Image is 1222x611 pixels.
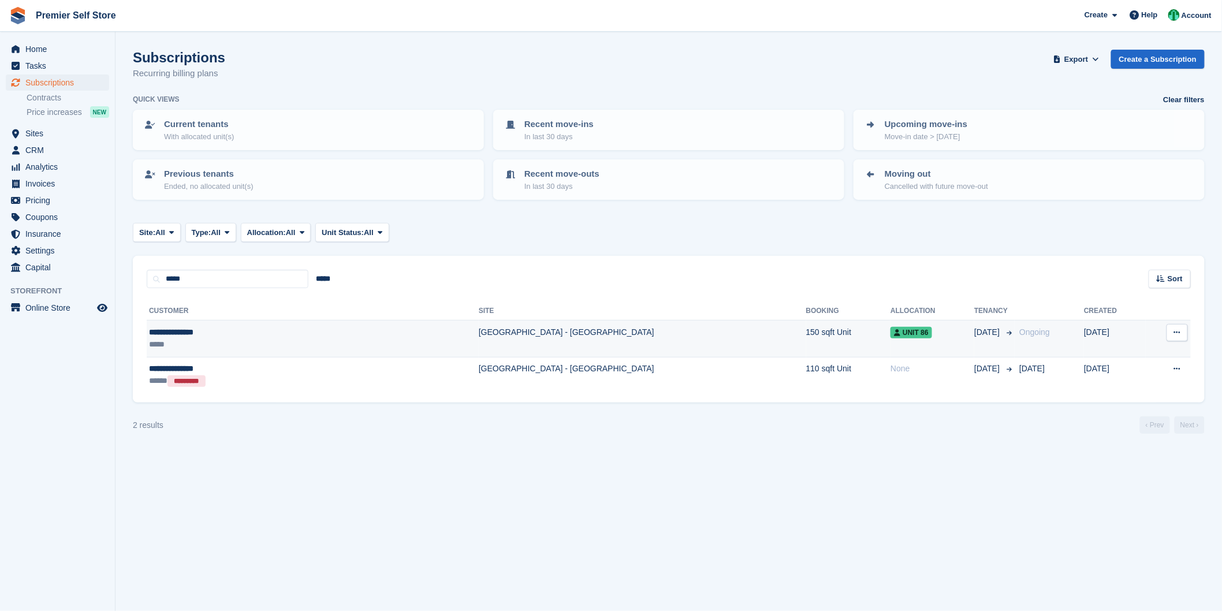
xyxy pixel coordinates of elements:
span: Settings [25,243,95,259]
a: Current tenants With allocated unit(s) [134,111,483,149]
a: Clear filters [1163,94,1205,106]
p: Moving out [885,167,988,181]
span: Price increases [27,107,82,118]
span: Sites [25,125,95,141]
p: Cancelled with future move-out [885,181,988,192]
th: Booking [806,302,891,321]
span: All [364,227,374,239]
button: Allocation: All [241,223,311,242]
p: Current tenants [164,118,234,131]
a: Recent move-ins In last 30 days [494,111,843,149]
span: Online Store [25,300,95,316]
span: Coupons [25,209,95,225]
a: Moving out Cancelled with future move-out [855,161,1204,199]
span: Capital [25,259,95,275]
a: menu [6,226,109,242]
td: [DATE] [1084,321,1146,357]
span: Unit 86 [891,327,932,338]
span: Subscriptions [25,74,95,91]
p: Ended, no allocated unit(s) [164,181,254,192]
a: menu [6,74,109,91]
p: Recurring billing plans [133,67,225,80]
span: Type: [192,227,211,239]
img: Peter Pring [1168,9,1180,21]
button: Export [1051,50,1102,69]
span: Home [25,41,95,57]
h6: Quick views [133,94,180,105]
span: Ongoing [1019,327,1050,337]
button: Unit Status: All [315,223,389,242]
div: 2 results [133,419,163,431]
div: None [891,363,974,375]
td: 150 sqft Unit [806,321,891,357]
span: Allocation: [247,227,286,239]
th: Customer [147,302,479,321]
th: Allocation [891,302,974,321]
a: menu [6,243,109,259]
span: [DATE] [974,363,1002,375]
td: 110 sqft Unit [806,357,891,393]
span: Pricing [25,192,95,208]
span: [DATE] [974,326,1002,338]
span: Site: [139,227,155,239]
span: Invoices [25,176,95,192]
button: Site: All [133,223,181,242]
div: NEW [90,106,109,118]
span: Analytics [25,159,95,175]
span: Create [1085,9,1108,21]
a: Upcoming move-ins Move-in date > [DATE] [855,111,1204,149]
span: Sort [1168,273,1183,285]
button: Type: All [185,223,236,242]
p: Previous tenants [164,167,254,181]
span: Account [1182,10,1212,21]
p: In last 30 days [524,131,594,143]
a: menu [6,159,109,175]
span: All [211,227,221,239]
a: menu [6,300,109,316]
span: Insurance [25,226,95,242]
th: Created [1084,302,1146,321]
a: menu [6,58,109,74]
span: Tasks [25,58,95,74]
td: [DATE] [1084,357,1146,393]
a: menu [6,259,109,275]
a: menu [6,209,109,225]
th: Site [479,302,806,321]
a: menu [6,192,109,208]
span: All [155,227,165,239]
span: All [286,227,296,239]
td: [GEOGRAPHIC_DATA] - [GEOGRAPHIC_DATA] [479,357,806,393]
p: With allocated unit(s) [164,131,234,143]
span: CRM [25,142,95,158]
span: Export [1064,54,1088,65]
span: Unit Status: [322,227,364,239]
td: [GEOGRAPHIC_DATA] - [GEOGRAPHIC_DATA] [479,321,806,357]
a: menu [6,125,109,141]
a: menu [6,41,109,57]
a: Next [1175,416,1205,434]
span: Help [1142,9,1158,21]
p: In last 30 days [524,181,599,192]
a: Previous [1140,416,1170,434]
a: Previous tenants Ended, no allocated unit(s) [134,161,483,199]
th: Tenancy [974,302,1015,321]
a: Premier Self Store [31,6,121,25]
a: menu [6,176,109,192]
a: menu [6,142,109,158]
span: [DATE] [1019,364,1045,373]
p: Recent move-ins [524,118,594,131]
p: Recent move-outs [524,167,599,181]
a: Preview store [95,301,109,315]
p: Move-in date > [DATE] [885,131,967,143]
span: Storefront [10,285,115,297]
a: Contracts [27,92,109,103]
nav: Page [1138,416,1207,434]
h1: Subscriptions [133,50,225,65]
a: Price increases NEW [27,106,109,118]
img: stora-icon-8386f47178a22dfd0bd8f6a31ec36ba5ce8667c1dd55bd0f319d3a0aa187defe.svg [9,7,27,24]
p: Upcoming move-ins [885,118,967,131]
a: Create a Subscription [1111,50,1205,69]
a: Recent move-outs In last 30 days [494,161,843,199]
